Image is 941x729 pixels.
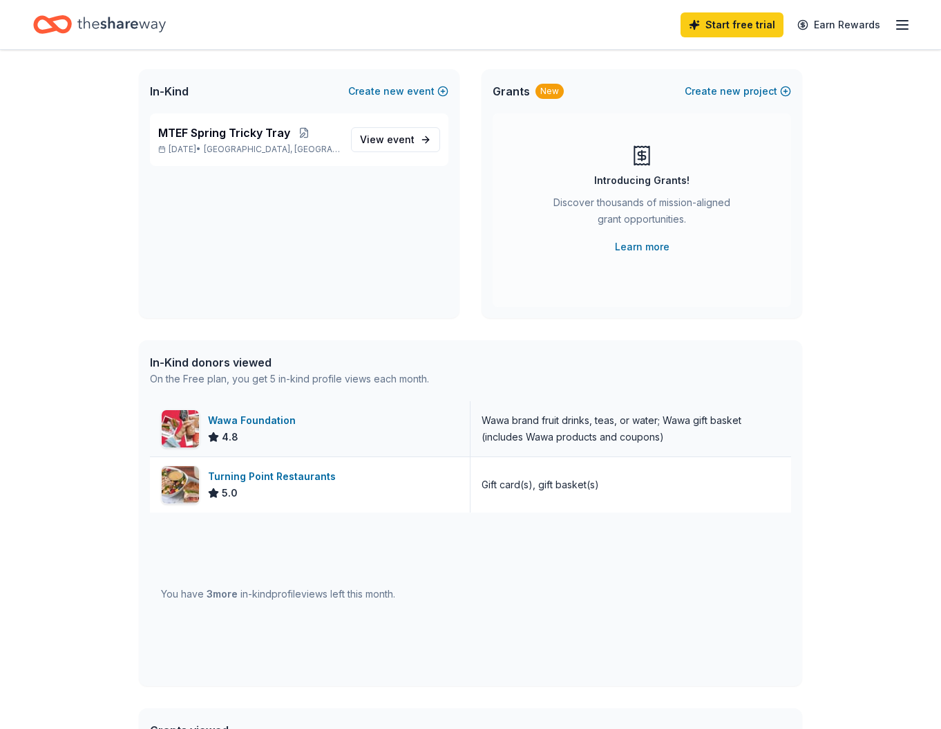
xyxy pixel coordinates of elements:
[383,83,404,100] span: new
[162,410,199,447] img: Image for Wawa Foundation
[33,8,166,41] a: Home
[222,429,238,445] span: 4.8
[208,468,341,485] div: Turning Point Restaurants
[222,485,238,501] span: 5.0
[493,83,530,100] span: Grants
[351,127,440,152] a: View event
[615,239,669,255] a: Learn more
[162,466,199,504] img: Image for Turning Point Restaurants
[720,83,741,100] span: new
[158,144,340,155] p: [DATE] •
[482,477,599,493] div: Gift card(s), gift basket(s)
[360,131,415,148] span: View
[348,83,448,100] button: Createnewevent
[685,83,791,100] button: Createnewproject
[204,144,340,155] span: [GEOGRAPHIC_DATA], [GEOGRAPHIC_DATA]
[158,124,290,141] span: MTEF Spring Tricky Tray
[681,12,783,37] a: Start free trial
[150,354,429,371] div: In-Kind donors viewed
[387,133,415,145] span: event
[150,83,189,100] span: In-Kind
[548,194,736,233] div: Discover thousands of mission-aligned grant opportunities.
[594,172,690,189] div: Introducing Grants!
[208,412,301,429] div: Wawa Foundation
[535,84,564,99] div: New
[789,12,888,37] a: Earn Rewards
[207,588,238,600] span: 3 more
[150,371,429,387] div: On the Free plan, you get 5 in-kind profile views each month.
[482,412,780,445] div: Wawa brand fruit drinks, teas, or water; Wawa gift basket (includes Wawa products and coupons)
[161,586,395,602] div: You have in-kind profile views left this month.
